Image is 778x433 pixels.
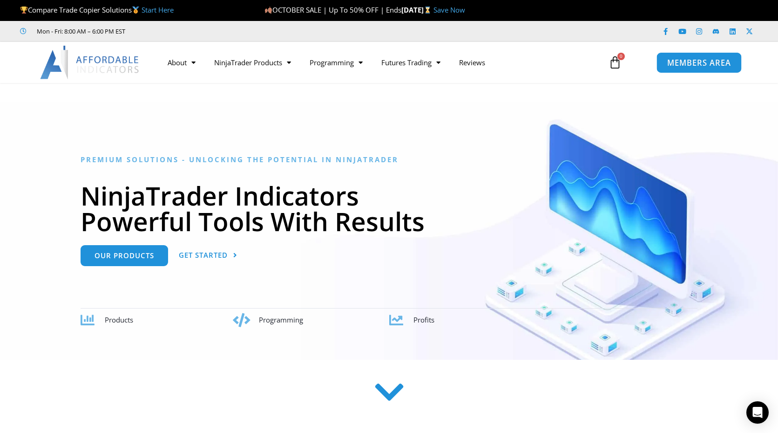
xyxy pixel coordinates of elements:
[158,52,598,73] nav: Menu
[264,5,401,14] span: OCTOBER SALE | Up To 50% OFF | Ends
[424,7,431,14] img: ⌛
[179,245,237,266] a: Get Started
[20,7,27,14] img: 🏆
[81,245,168,266] a: Our Products
[20,5,174,14] span: Compare Trade Copier Solutions
[205,52,300,73] a: NinjaTrader Products
[413,315,434,324] span: Profits
[259,315,303,324] span: Programming
[132,7,139,14] img: 🥇
[81,183,697,234] h1: NinjaTrader Indicators Powerful Tools With Results
[595,49,636,76] a: 0
[617,53,625,60] span: 0
[656,52,742,73] a: MEMBERS AREA
[300,52,372,73] a: Programming
[105,315,133,324] span: Products
[142,5,174,14] a: Start Here
[265,7,272,14] img: 🍂
[433,5,465,14] a: Save Now
[667,59,731,67] span: MEMBERS AREA
[450,52,494,73] a: Reviews
[372,52,450,73] a: Futures Trading
[34,26,125,37] span: Mon - Fri: 8:00 AM – 6:00 PM EST
[401,5,433,14] strong: [DATE]
[40,46,140,79] img: LogoAI | Affordable Indicators – NinjaTrader
[158,52,205,73] a: About
[746,401,769,424] div: Open Intercom Messenger
[81,155,697,164] h6: Premium Solutions - Unlocking the Potential in NinjaTrader
[179,252,228,259] span: Get Started
[138,27,278,36] iframe: Customer reviews powered by Trustpilot
[95,252,154,259] span: Our Products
